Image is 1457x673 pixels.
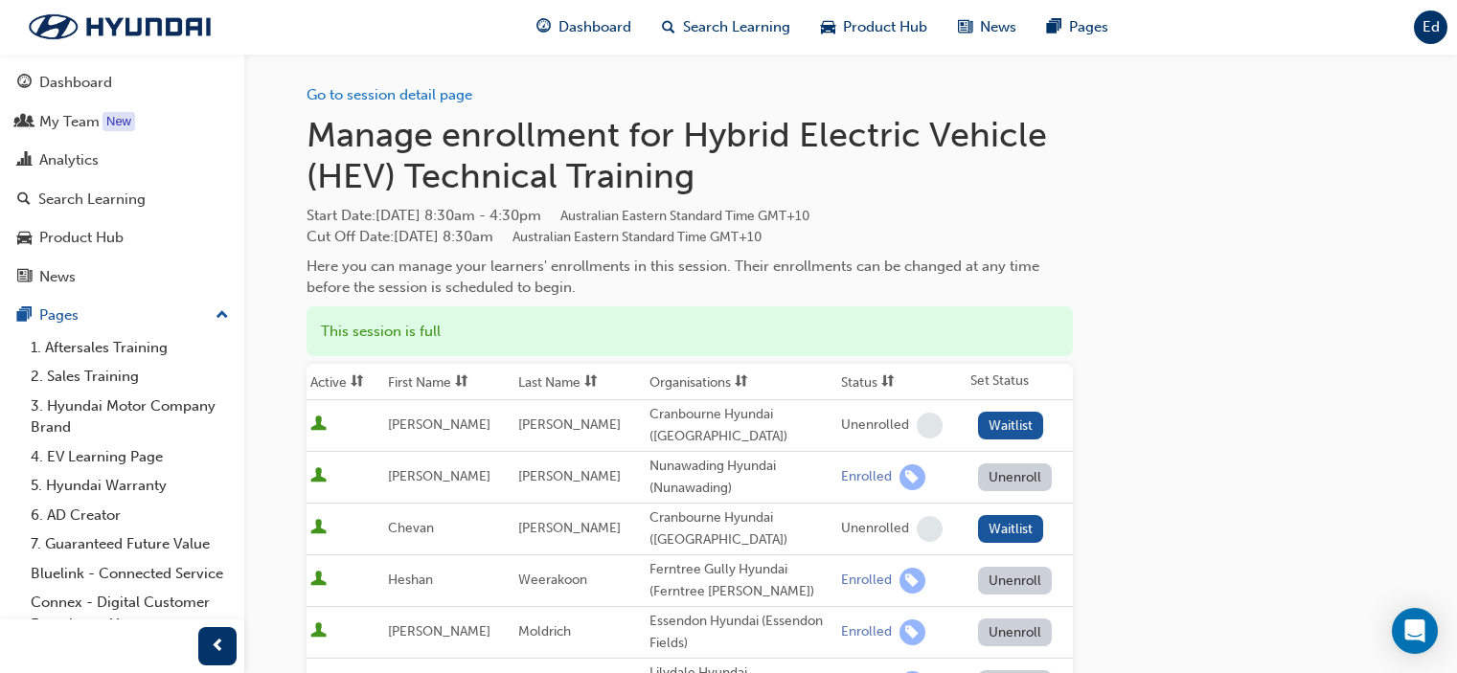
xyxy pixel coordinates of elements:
a: 7. Guaranteed Future Value [23,529,237,559]
span: User is active [310,415,327,435]
span: people-icon [17,114,32,131]
div: Enrolled [841,468,892,486]
a: 3. Hyundai Motor Company Brand [23,392,237,442]
span: learningRecordVerb_NONE-icon [917,516,943,542]
div: My Team [39,111,100,133]
span: sorting-icon [455,374,468,391]
span: pages-icon [17,307,32,325]
span: User is active [310,467,327,486]
div: Enrolled [841,623,892,641]
span: sorting-icon [735,374,748,391]
a: news-iconNews [943,8,1032,47]
span: prev-icon [211,635,225,659]
a: News [8,259,237,295]
span: pages-icon [1047,15,1061,39]
span: search-icon [17,191,31,209]
div: Essendon Hyundai (Essendon Fields) [649,611,833,654]
span: car-icon [821,15,835,39]
div: Analytics [39,149,99,171]
span: [PERSON_NAME] [518,416,621,433]
div: Unenrolled [841,520,909,538]
a: guage-iconDashboard [521,8,647,47]
span: [PERSON_NAME] [388,623,490,639]
div: Product Hub [39,227,124,249]
div: Unenrolled [841,416,909,435]
th: Toggle SortBy [837,364,967,400]
div: Open Intercom Messenger [1392,608,1438,654]
th: Toggle SortBy [646,364,837,400]
div: Search Learning [38,189,146,211]
span: Chevan [388,520,434,536]
span: learningRecordVerb_ENROLL-icon [899,619,925,645]
a: My Team [8,104,237,140]
a: search-iconSearch Learning [647,8,806,47]
button: Waitlist [978,515,1044,543]
div: This session is full [307,306,1073,357]
button: Unenroll [978,463,1053,491]
span: guage-icon [17,75,32,92]
h1: Manage enrollment for Hybrid Electric Vehicle (HEV) Technical Training [307,114,1073,197]
a: 5. Hyundai Warranty [23,471,237,501]
a: 1. Aftersales Training [23,333,237,363]
span: guage-icon [536,15,551,39]
span: sorting-icon [881,374,895,391]
span: learningRecordVerb_NONE-icon [917,413,943,438]
span: [PERSON_NAME] [518,468,621,484]
span: Moldrich [518,623,571,639]
span: [DATE] 8:30am - 4:30pm [376,207,809,224]
span: up-icon [216,303,229,328]
span: Weerakoon [518,572,587,588]
span: Dashboard [558,16,631,38]
span: Ed [1423,16,1440,38]
span: car-icon [17,230,32,247]
th: Toggle SortBy [514,364,645,400]
span: News [980,16,1016,38]
span: learningRecordVerb_ENROLL-icon [899,464,925,490]
button: Pages [8,298,237,333]
span: Australian Eastern Standard Time GMT+10 [560,208,809,224]
span: Australian Eastern Standard Time GMT+10 [512,229,762,245]
div: Ferntree Gully Hyundai (Ferntree [PERSON_NAME]) [649,559,833,602]
span: news-icon [958,15,972,39]
span: Cut Off Date : [DATE] 8:30am [307,228,762,245]
div: Cranbourne Hyundai ([GEOGRAPHIC_DATA]) [649,404,833,447]
span: [PERSON_NAME] [518,520,621,536]
span: Search Learning [683,16,790,38]
span: Heshan [388,572,433,588]
button: Unenroll [978,567,1053,594]
div: Enrolled [841,572,892,590]
span: [PERSON_NAME] [388,468,490,484]
div: Nunawading Hyundai (Nunawading) [649,456,833,499]
a: Bluelink - Connected Service [23,559,237,589]
span: learningRecordVerb_ENROLL-icon [899,568,925,594]
a: 2. Sales Training [23,362,237,392]
a: Connex - Digital Customer Experience Management [23,588,237,639]
button: DashboardMy TeamAnalyticsSearch LearningProduct HubNews [8,61,237,298]
a: 4. EV Learning Page [23,442,237,472]
a: car-iconProduct Hub [806,8,943,47]
div: Pages [39,304,79,326]
span: news-icon [17,269,32,286]
div: Tooltip anchor [102,112,135,131]
a: Product Hub [8,220,237,256]
a: 6. AD Creator [23,501,237,530]
div: News [39,266,76,288]
a: pages-iconPages [1032,8,1124,47]
span: User is active [310,622,327,641]
a: Dashboard [8,65,237,101]
th: Toggle SortBy [307,364,384,400]
a: Search Learning [8,182,237,217]
button: Waitlist [978,412,1044,439]
span: sorting-icon [584,374,598,391]
a: Analytics [8,143,237,178]
th: Toggle SortBy [384,364,514,400]
span: Start Date : [307,205,1073,227]
span: search-icon [662,15,675,39]
span: User is active [310,519,327,538]
span: User is active [310,571,327,590]
img: Trak [10,7,230,47]
span: Product Hub [843,16,927,38]
div: Here you can manage your learners' enrollments in this session. Their enrollments can be changed ... [307,256,1073,299]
